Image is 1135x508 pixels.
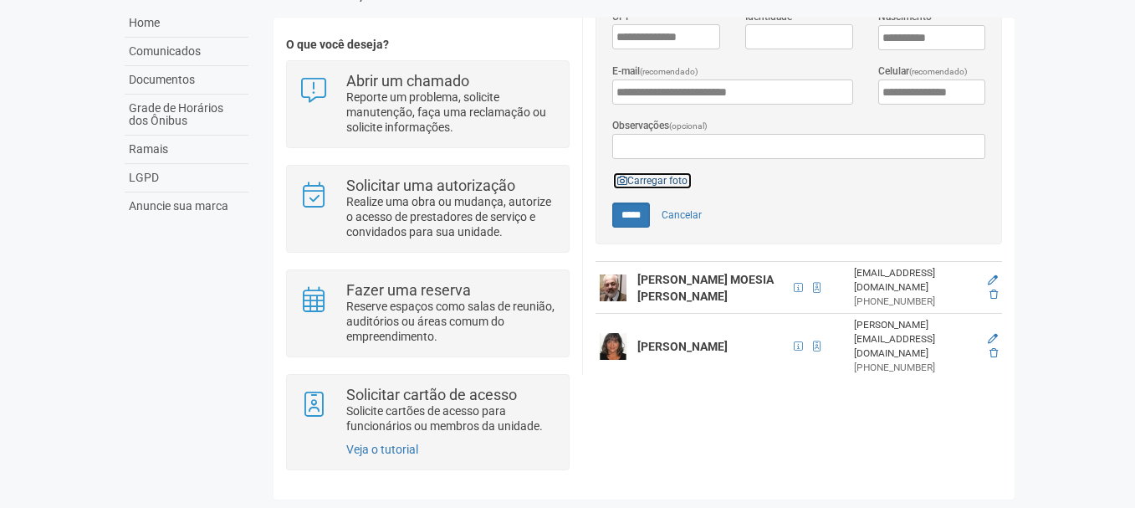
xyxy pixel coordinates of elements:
span: (recomendado) [909,67,968,76]
img: user.png [600,275,626,301]
a: Ramais [125,136,248,164]
p: Reporte um problema, solicite manutenção, faça uma reclamação ou solicite informações. [346,90,556,135]
strong: Solicitar uma autorização [346,177,515,194]
a: Cancelar [652,203,711,228]
strong: [PERSON_NAME] [637,340,728,353]
strong: [PERSON_NAME] MOESIA [PERSON_NAME] [637,273,774,303]
p: Reserve espaços como salas de reunião, auditórios ou áreas comum do empreendimento. [346,299,556,344]
a: Solicitar uma autorização Realize uma obra ou mudança, autorize o acesso de prestadores de serviç... [299,178,556,239]
span: (opcional) [669,121,708,131]
a: Home [125,9,248,38]
a: LGPD [125,164,248,192]
a: Fazer uma reserva Reserve espaços como salas de reunião, auditórios ou áreas comum do empreendime... [299,283,556,344]
p: Solicite cartões de acesso para funcionários ou membros da unidade. [346,403,556,434]
a: Solicitar cartão de acesso Solicite cartões de acesso para funcionários ou membros da unidade. [299,387,556,434]
div: [PERSON_NAME][EMAIL_ADDRESS][DOMAIN_NAME] [854,318,977,361]
div: [PHONE_NUMBER] [854,295,977,309]
span: (recomendado) [640,67,698,76]
label: Observações [612,118,708,134]
a: Editar membro [988,333,998,345]
a: Anuncie sua marca [125,192,248,220]
a: Comunicados [125,38,248,66]
strong: Fazer uma reserva [346,281,471,299]
img: user.png [600,333,626,360]
p: Realize uma obra ou mudança, autorize o acesso de prestadores de serviço e convidados para sua un... [346,194,556,239]
label: E-mail [612,64,698,80]
strong: Abrir um chamado [346,72,469,90]
strong: Solicitar cartão de acesso [346,386,517,403]
a: Carregar foto [612,172,693,190]
a: Veja o tutorial [346,443,418,456]
a: Excluir membro [989,347,998,359]
a: Excluir membro [989,289,998,300]
a: Grade de Horários dos Ônibus [125,95,248,136]
div: [EMAIL_ADDRESS][DOMAIN_NAME] [854,266,977,295]
a: Documentos [125,66,248,95]
div: [PHONE_NUMBER] [854,361,977,375]
a: Abrir um chamado Reporte um problema, solicite manutenção, faça uma reclamação ou solicite inform... [299,74,556,135]
a: Editar membro [988,275,998,286]
label: Celular [878,64,968,80]
h4: O que você deseja? [286,38,570,51]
